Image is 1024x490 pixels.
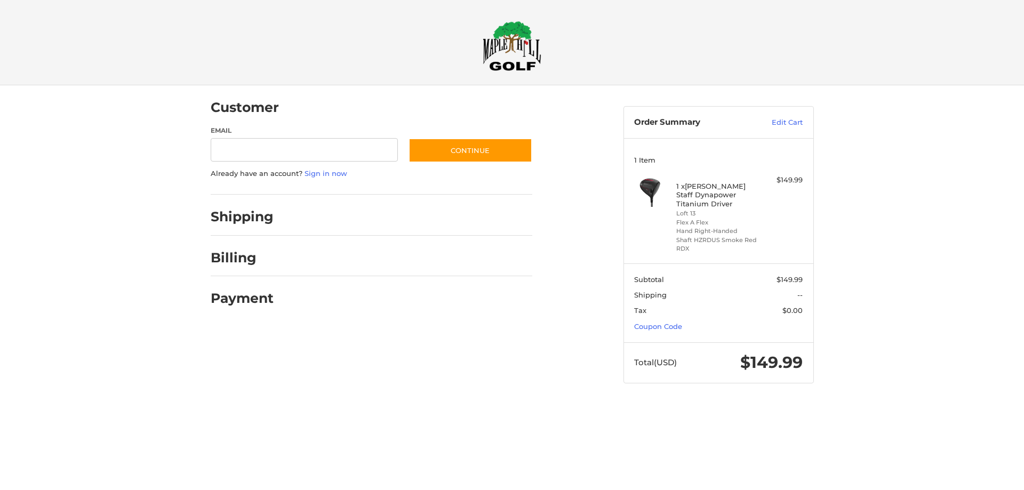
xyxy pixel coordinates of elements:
div: $149.99 [761,175,803,186]
span: $149.99 [777,275,803,284]
p: Already have an account? [211,168,532,179]
li: Shaft HZRDUS Smoke Red RDX [676,236,758,253]
li: Loft 13 [676,209,758,218]
h2: Shipping [211,208,274,225]
h3: 1 Item [634,156,803,164]
li: Flex A Flex [676,218,758,227]
span: Tax [634,306,646,315]
label: Email [211,126,398,135]
h2: Payment [211,290,274,307]
a: Sign in now [305,169,347,178]
h2: Billing [211,250,273,266]
h2: Customer [211,99,279,116]
a: Edit Cart [749,117,803,128]
button: Continue [409,138,532,163]
iframe: Gorgias live chat messenger [11,444,127,479]
span: Subtotal [634,275,664,284]
a: Coupon Code [634,322,682,331]
li: Hand Right-Handed [676,227,758,236]
img: Maple Hill Golf [483,21,541,71]
span: -- [797,291,803,299]
h3: Order Summary [634,117,749,128]
span: $0.00 [782,306,803,315]
span: $149.99 [740,352,803,372]
span: Shipping [634,291,667,299]
iframe: Google Customer Reviews [936,461,1024,490]
span: Total (USD) [634,357,677,367]
h4: 1 x [PERSON_NAME] Staff Dynapower Titanium Driver [676,182,758,208]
